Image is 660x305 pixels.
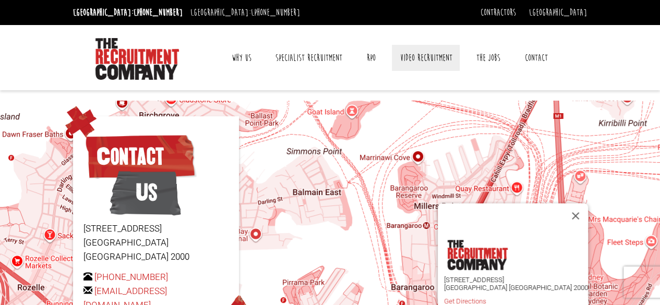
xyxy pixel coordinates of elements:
[224,45,259,71] a: Why Us
[444,276,588,291] p: [STREET_ADDRESS] [GEOGRAPHIC_DATA] [GEOGRAPHIC_DATA] 2000
[70,4,185,21] li: [GEOGRAPHIC_DATA]:
[94,271,168,284] a: [PHONE_NUMBER]
[134,7,183,18] a: [PHONE_NUMBER]
[563,203,588,228] button: Close
[517,45,556,71] a: Contact
[359,45,383,71] a: RPO
[529,7,587,18] a: [GEOGRAPHIC_DATA]
[481,7,516,18] a: Contractors
[83,222,229,264] p: [STREET_ADDRESS] [GEOGRAPHIC_DATA] [GEOGRAPHIC_DATA] 2000
[392,45,460,71] a: Video Recruitment
[447,240,507,270] img: the-recruitment-company.png
[268,45,350,71] a: Specialist Recruitment
[110,166,181,218] span: Us
[469,45,508,71] a: The Jobs
[251,7,300,18] a: [PHONE_NUMBER]
[95,38,179,80] img: The Recruitment Company
[188,4,303,21] li: [GEOGRAPHIC_DATA]:
[83,130,197,182] span: Contact
[444,297,486,305] a: Get Directions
